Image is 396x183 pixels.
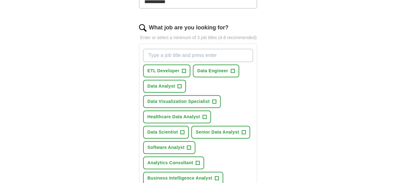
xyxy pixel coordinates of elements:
[143,64,190,77] button: ETL Developer
[149,23,229,32] label: What job are you looking for?
[191,126,250,139] button: Senior Data Analyst
[143,141,196,154] button: Software Analyst
[196,129,239,135] span: Senior Data Analyst
[139,34,257,41] p: Enter or select a minimum of 3 job titles (4-8 recommended)
[143,49,253,62] input: Type a job title and press enter
[147,68,179,74] span: ETL Developer
[139,24,147,32] img: search.png
[147,160,193,166] span: Analytics Consultant
[147,114,200,120] span: Healthcare Data Analyst
[143,95,221,108] button: Data Visualization Specialist
[143,126,189,139] button: Data Scientist
[143,110,211,123] button: Healthcare Data Analyst
[193,64,239,77] button: Data Engineer
[147,98,210,105] span: Data Visualization Specialist
[143,156,204,169] button: Analytics Consultant
[147,83,175,89] span: Data Analyst
[147,175,212,181] span: Business Intelligence Analyst
[147,129,178,135] span: Data Scientist
[197,68,228,74] span: Data Engineer
[143,80,186,93] button: Data Analyst
[147,144,185,151] span: Software Analyst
